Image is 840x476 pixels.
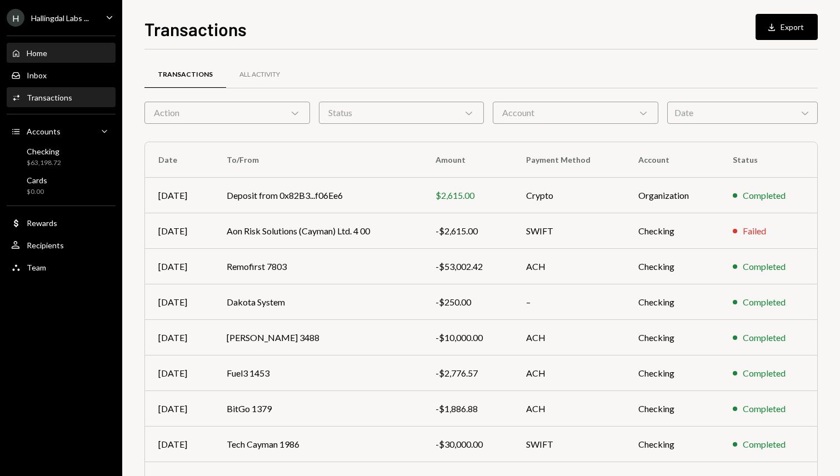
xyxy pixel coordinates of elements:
div: [DATE] [158,260,200,273]
a: Checking$63,198.72 [7,143,116,170]
td: ACH [513,355,624,391]
a: Recipients [7,235,116,255]
td: BitGo 1379 [213,391,422,427]
th: Status [719,142,817,178]
td: Remofirst 7803 [213,249,422,284]
div: [DATE] [158,438,200,451]
div: Status [319,102,484,124]
a: Home [7,43,116,63]
td: Organization [625,178,720,213]
div: -$1,886.88 [436,402,499,415]
td: Deposit from 0x82B3...f06Ee6 [213,178,422,213]
div: Completed [743,260,786,273]
td: SWIFT [513,427,624,462]
a: Cards$0.00 [7,172,116,199]
div: -$10,000.00 [436,331,499,344]
div: -$53,002.42 [436,260,499,273]
div: -$2,776.57 [436,367,499,380]
div: Completed [743,438,786,451]
div: Home [27,48,47,58]
button: Export [756,14,818,40]
a: Rewards [7,213,116,233]
div: H [7,9,24,27]
div: All Activity [239,70,280,79]
div: Checking [27,147,61,156]
div: [DATE] [158,189,200,202]
a: Inbox [7,65,116,85]
td: Checking [625,284,720,320]
td: Checking [625,427,720,462]
td: SWIFT [513,213,624,249]
div: Completed [743,189,786,202]
td: Dakota System [213,284,422,320]
div: Team [27,263,46,272]
td: Crypto [513,178,624,213]
div: Rewards [27,218,57,228]
div: [DATE] [158,402,200,415]
div: Date [667,102,818,124]
td: Checking [625,249,720,284]
a: All Activity [226,61,293,89]
th: To/From [213,142,422,178]
div: $2,615.00 [436,189,499,202]
div: Cards [27,176,47,185]
div: Transactions [158,70,213,79]
td: ACH [513,320,624,355]
th: Account [625,142,720,178]
td: Checking [625,391,720,427]
div: Action [144,102,310,124]
div: Completed [743,331,786,344]
td: ACH [513,391,624,427]
a: Accounts [7,121,116,141]
div: Recipients [27,240,64,250]
div: -$30,000.00 [436,438,499,451]
td: Fuel3 1453 [213,355,422,391]
div: [DATE] [158,331,200,344]
div: [DATE] [158,367,200,380]
td: Tech Cayman 1986 [213,427,422,462]
a: Team [7,257,116,277]
a: Transactions [144,61,226,89]
div: [DATE] [158,224,200,238]
div: Transactions [27,93,72,102]
th: Amount [422,142,513,178]
td: [PERSON_NAME] 3488 [213,320,422,355]
div: Completed [743,367,786,380]
div: Completed [743,295,786,309]
th: Payment Method [513,142,624,178]
a: Transactions [7,87,116,107]
td: ACH [513,249,624,284]
td: Aon Risk Solutions (Cayman) Ltd. 4 00 [213,213,422,249]
div: Hallingdal Labs ... [31,13,89,23]
div: Completed [743,402,786,415]
th: Date [145,142,213,178]
td: Checking [625,355,720,391]
div: -$2,615.00 [436,224,499,238]
td: Checking [625,213,720,249]
td: – [513,284,624,320]
div: $63,198.72 [27,158,61,168]
div: -$250.00 [436,295,499,309]
div: Account [493,102,658,124]
div: Inbox [27,71,47,80]
h1: Transactions [144,18,247,40]
div: $0.00 [27,187,47,197]
div: [DATE] [158,295,200,309]
div: Accounts [27,127,61,136]
td: Checking [625,320,720,355]
div: Failed [743,224,766,238]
